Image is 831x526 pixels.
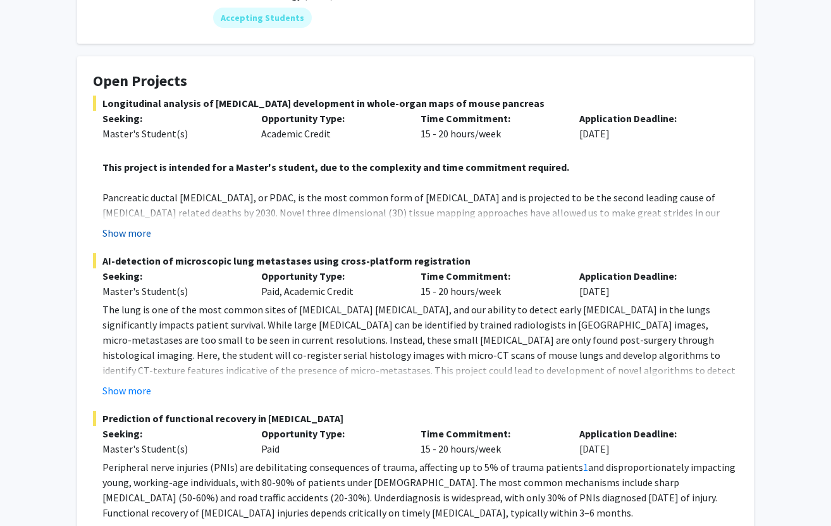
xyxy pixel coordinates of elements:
[261,111,401,126] p: Opportunity Type:
[261,426,401,441] p: Opportunity Type:
[93,411,738,426] span: Prediction of functional recovery in [MEDICAL_DATA]
[261,268,401,284] p: Opportunity Type:
[252,426,410,456] div: Paid
[93,96,738,111] span: Longitudinal analysis of [MEDICAL_DATA] development in whole-organ maps of mouse pancreas
[570,426,729,456] div: [DATE]
[421,111,560,126] p: Time Commitment:
[411,426,570,456] div: 15 - 20 hours/week
[579,111,719,126] p: Application Deadline:
[411,268,570,299] div: 15 - 20 hours/week
[570,268,729,299] div: [DATE]
[102,441,242,456] div: Master's Student(s)
[570,111,729,141] div: [DATE]
[102,461,736,519] span: and disproportionately impacting young, working-age individuals, with 80-90% of patients under [D...
[411,111,570,141] div: 15 - 20 hours/week
[213,8,312,28] mat-chip: Accepting Students
[252,268,410,299] div: Paid, Academic Credit
[102,461,583,473] span: Peripheral nerve injuries (PNIs) are debilitating consequences of trauma, affecting up to 5% of t...
[102,111,242,126] p: Seeking:
[102,268,242,284] p: Seeking:
[102,302,738,408] p: The lung is one of the most common sites of [MEDICAL_DATA] [MEDICAL_DATA], and our ability to det...
[579,268,719,284] p: Application Deadline:
[421,426,560,441] p: Time Commitment:
[102,126,242,141] div: Master's Student(s)
[102,284,242,299] div: Master's Student(s)
[9,469,54,517] iframe: Chat
[102,426,242,441] p: Seeking:
[102,161,569,173] strong: This project is intended for a Master's student, due to the complexity and time commitment required.
[421,268,560,284] p: Time Commitment:
[579,426,719,441] p: Application Deadline:
[93,253,738,268] span: AI-detection of microscopic lung metastases using cross-platform registration
[102,190,738,281] p: Pancreatic ductal [MEDICAL_DATA], or PDAC, is the most common form of [MEDICAL_DATA] and is proje...
[583,461,588,473] a: 1
[93,72,738,91] h4: Open Projects
[102,225,151,241] button: Show more
[102,383,151,398] button: Show more
[252,111,410,141] div: Academic Credit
